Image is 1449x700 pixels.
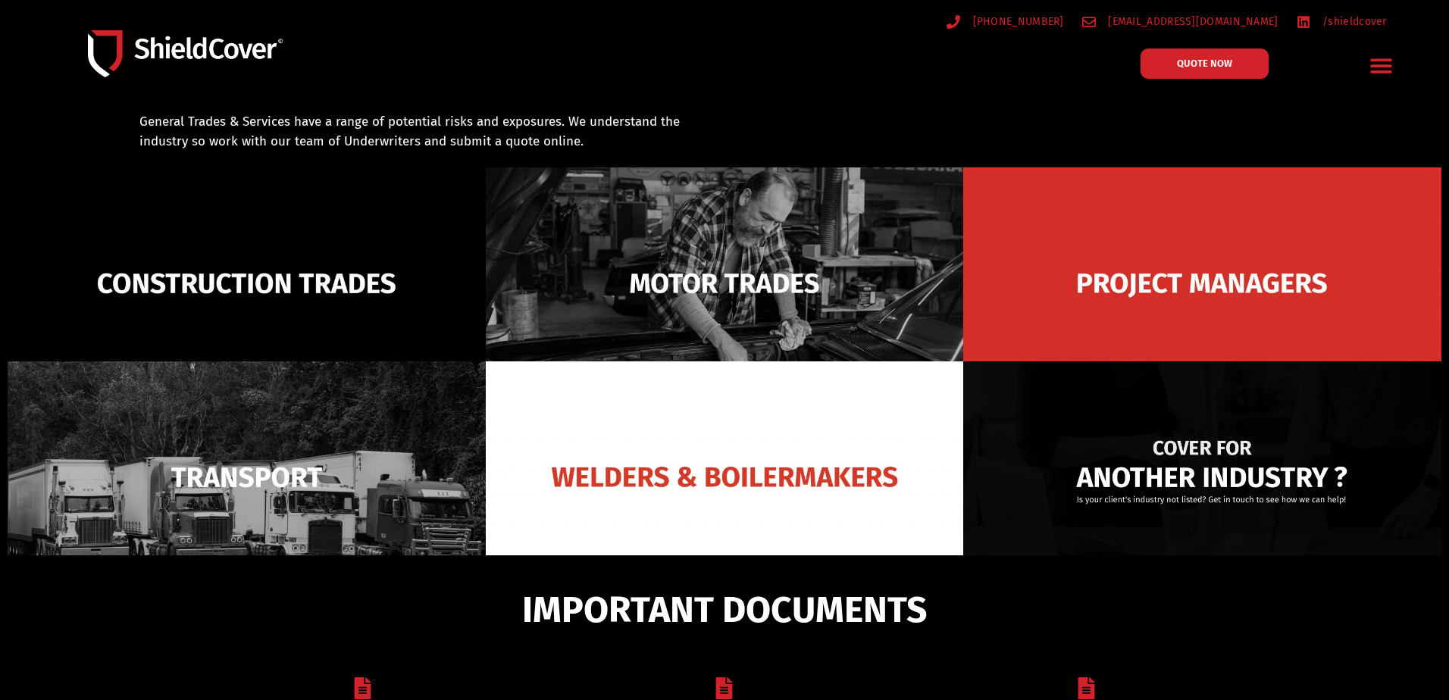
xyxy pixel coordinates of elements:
a: QUOTE NOW [1141,48,1269,79]
img: Shield-Cover-Underwriting-Australia-logo-full [88,30,283,78]
span: /shieldcover [1319,12,1387,31]
p: General Trades & Services have a range of potential risks and exposures. We understand the indust... [139,112,705,151]
iframe: LiveChat chat widget [1152,159,1449,700]
a: /shieldcover [1297,12,1387,31]
span: QUOTE NOW [1177,58,1232,68]
span: [PHONE_NUMBER] [969,12,1064,31]
span: [EMAIL_ADDRESS][DOMAIN_NAME] [1104,12,1278,31]
a: [PHONE_NUMBER] [947,12,1064,31]
a: [EMAIL_ADDRESS][DOMAIN_NAME] [1082,12,1278,31]
div: Menu Toggle [1363,48,1399,83]
span: IMPORTANT DOCUMENTS [522,595,927,624]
